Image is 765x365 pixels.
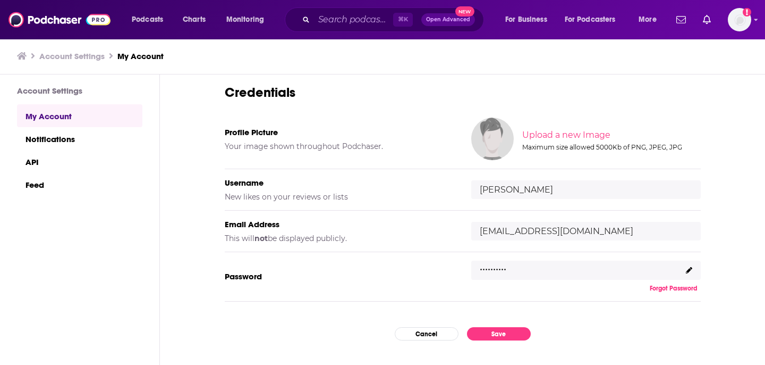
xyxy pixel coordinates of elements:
h5: Profile Picture [225,127,454,137]
h5: Your image shown throughout Podchaser. [225,142,454,151]
img: Podchaser - Follow, Share and Rate Podcasts [8,10,110,30]
span: For Business [505,12,547,27]
svg: Add a profile image [743,8,751,16]
span: New [455,6,474,16]
span: ⌘ K [393,13,413,27]
button: open menu [558,11,631,28]
span: Podcasts [132,12,163,27]
button: Save [467,327,531,341]
h5: This will be displayed publicly. [225,234,454,243]
button: Cancel [395,327,458,341]
button: Open AdvancedNew [421,13,475,26]
img: User Profile [728,8,751,31]
a: Notifications [17,127,142,150]
h5: New likes on your reviews or lists [225,192,454,202]
span: Logged in as amandagibson [728,8,751,31]
a: My Account [17,104,142,127]
span: Charts [183,12,206,27]
h3: Credentials [225,84,701,101]
h3: Account Settings [17,86,142,96]
a: API [17,150,142,173]
button: Forgot Password [647,284,701,293]
img: Your profile image [471,118,514,160]
button: open menu [219,11,278,28]
input: email [471,222,701,240]
div: Maximum size allowed 5000Kb of PNG, JPEG, JPG [522,143,699,151]
a: Show notifications dropdown [672,11,690,29]
span: Monitoring [226,12,264,27]
b: not [254,234,268,243]
button: open menu [498,11,560,28]
a: My Account [117,51,164,61]
a: Account Settings [39,51,105,61]
a: Feed [17,173,142,196]
input: username [471,180,701,199]
button: open menu [631,11,670,28]
a: Charts [176,11,212,28]
p: .......... [480,258,506,273]
span: Open Advanced [426,17,470,22]
h5: Email Address [225,219,454,229]
button: open menu [124,11,177,28]
h5: Username [225,178,454,188]
a: Show notifications dropdown [699,11,715,29]
span: For Podcasters [565,12,616,27]
input: Search podcasts, credits, & more... [314,11,393,28]
span: More [639,12,657,27]
button: Show profile menu [728,8,751,31]
div: Search podcasts, credits, & more... [295,7,494,32]
h5: Password [225,271,454,281]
